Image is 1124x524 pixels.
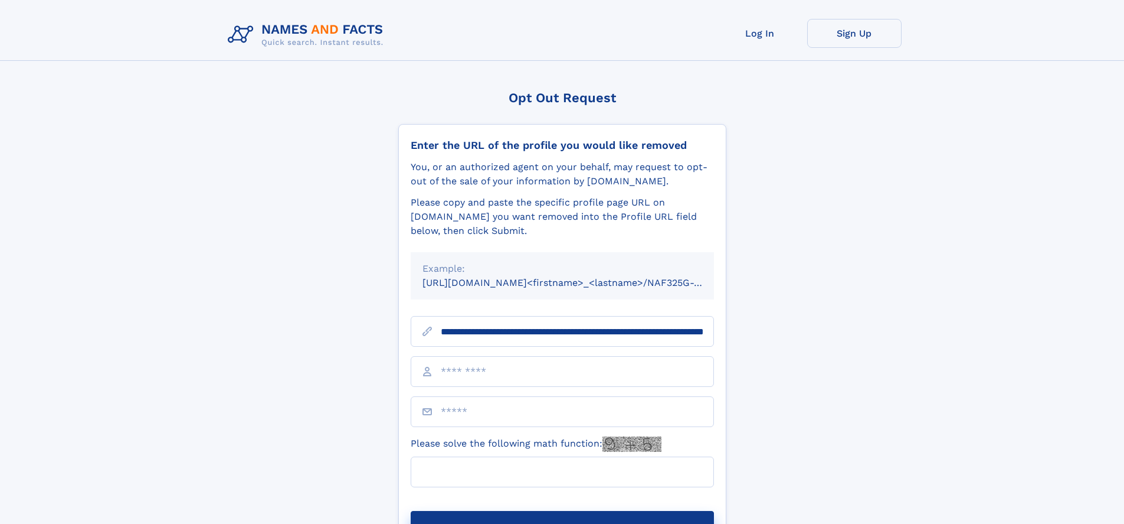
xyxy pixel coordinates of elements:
[422,262,702,276] div: Example:
[411,437,661,452] label: Please solve the following math function:
[411,139,714,152] div: Enter the URL of the profile you would like removed
[411,160,714,188] div: You, or an authorized agent on your behalf, may request to opt-out of the sale of your informatio...
[422,277,736,288] small: [URL][DOMAIN_NAME]<firstname>_<lastname>/NAF325G-xxxxxxxx
[713,19,807,48] a: Log In
[807,19,902,48] a: Sign Up
[223,19,393,51] img: Logo Names and Facts
[411,196,714,238] div: Please copy and paste the specific profile page URL on [DOMAIN_NAME] you want removed into the Pr...
[398,90,726,105] div: Opt Out Request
